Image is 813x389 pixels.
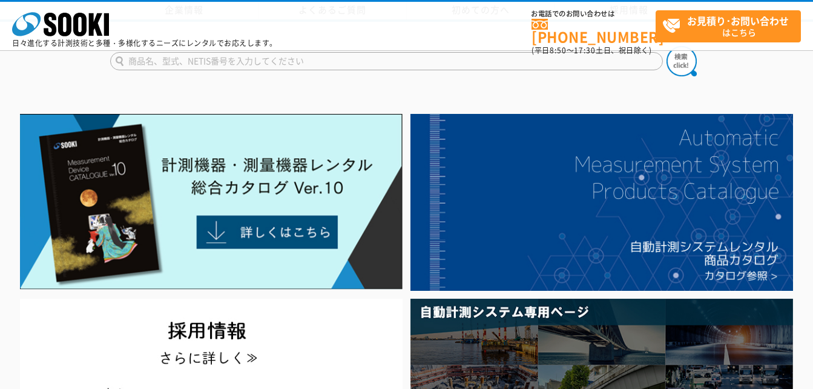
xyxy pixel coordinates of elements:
span: お電話でのお問い合わせは [532,10,656,18]
img: 自動計測システムカタログ [410,114,793,291]
span: (平日 ～ 土日、祝日除く) [532,45,651,56]
a: お見積り･お問い合わせはこちら [656,10,801,42]
span: はこちら [662,11,800,41]
p: 日々進化する計測技術と多種・多様化するニーズにレンタルでお応えします。 [12,39,277,47]
span: 8:50 [550,45,567,56]
input: 商品名、型式、NETIS番号を入力してください [110,52,663,70]
span: 17:30 [574,45,596,56]
strong: お見積り･お問い合わせ [687,13,789,28]
a: [PHONE_NUMBER] [532,19,656,44]
img: Catalog Ver10 [20,114,403,290]
img: btn_search.png [667,46,697,76]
